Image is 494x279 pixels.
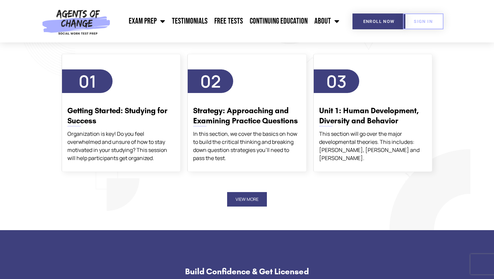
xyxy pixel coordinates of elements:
button: View More [227,192,267,207]
a: SIGN IN [403,13,443,29]
span: 02 [200,70,221,93]
div: This section will go over the major developmental theories. This includes: [PERSON_NAME], [PERSON... [319,130,427,162]
a: Exam Prep [125,13,168,30]
h3: Unit 1: Human Development, Diversity and Behavior [319,106,427,126]
h2: Agents of Change Clinical Level Course Curriculum [58,29,436,44]
a: About [311,13,343,30]
a: Continuing Education [246,13,311,30]
h3: Strategy: Approaching and Examining Practice Questions [193,106,301,126]
span: Enroll Now [363,19,395,24]
div: In this section, we cover the basics on how to build the critical thinking and breaking down ques... [193,130,301,162]
nav: Menu [114,13,343,30]
span: 03 [326,70,347,93]
a: Enroll Now [352,13,405,29]
div: Organization is key! Do you feel overwhelmed and unsure of how to stay motivated in your studying... [67,130,175,162]
span: SIGN IN [414,19,433,24]
h4: Build Confidence & Get Licensed [37,267,457,276]
span: 01 [79,70,96,93]
a: Free Tests [211,13,246,30]
a: Testimonials [168,13,211,30]
h3: Getting Started: Studying for Success [67,106,175,126]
